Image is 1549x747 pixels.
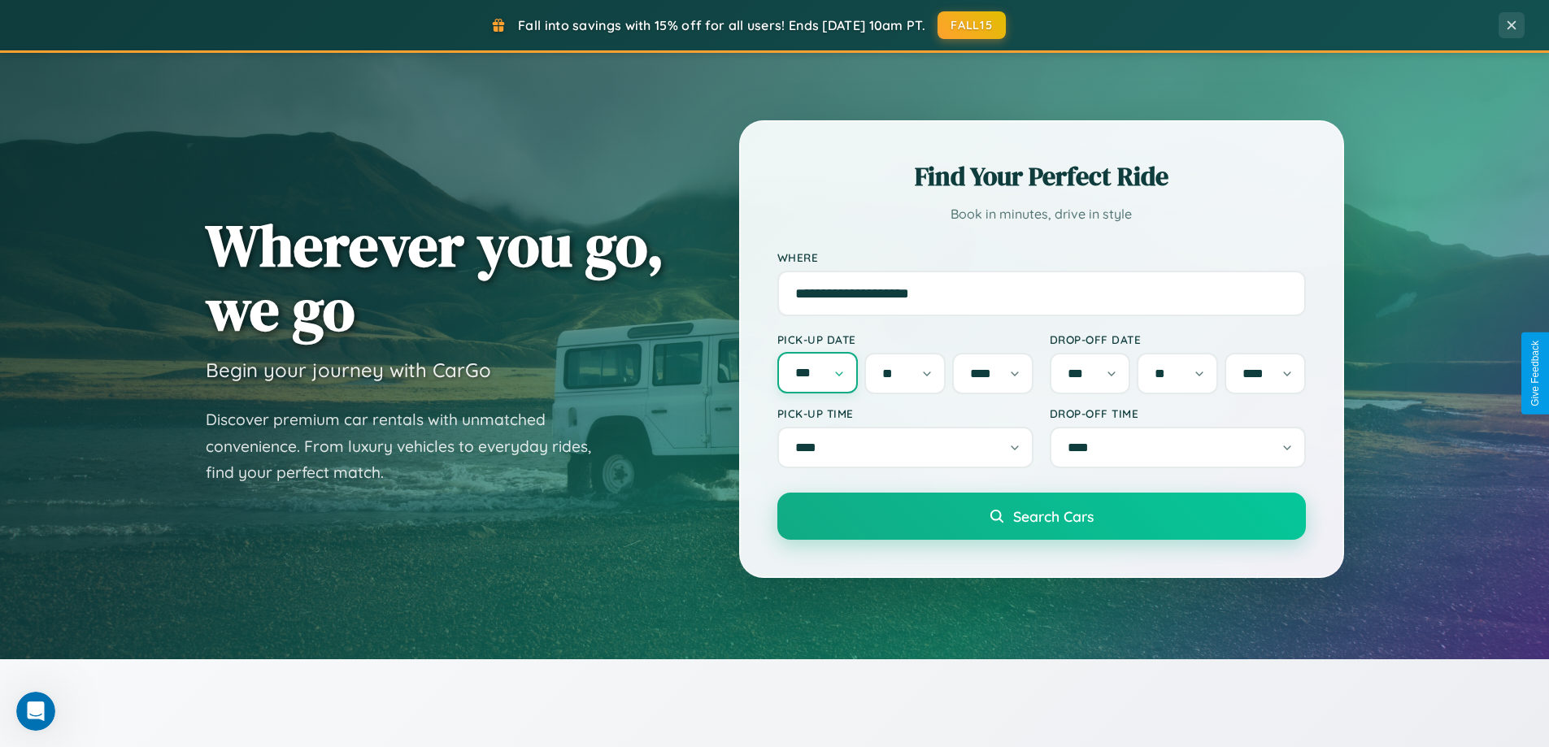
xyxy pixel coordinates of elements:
[1050,332,1306,346] label: Drop-off Date
[777,159,1306,194] h2: Find Your Perfect Ride
[518,17,925,33] span: Fall into savings with 15% off for all users! Ends [DATE] 10am PT.
[1013,507,1094,525] span: Search Cars
[1050,406,1306,420] label: Drop-off Time
[206,213,664,341] h1: Wherever you go, we go
[777,250,1306,264] label: Where
[206,406,612,486] p: Discover premium car rentals with unmatched convenience. From luxury vehicles to everyday rides, ...
[938,11,1006,39] button: FALL15
[777,406,1033,420] label: Pick-up Time
[206,358,491,382] h3: Begin your journey with CarGo
[1529,341,1541,406] div: Give Feedback
[777,202,1306,226] p: Book in minutes, drive in style
[777,493,1306,540] button: Search Cars
[777,332,1033,346] label: Pick-up Date
[16,692,55,731] iframe: Intercom live chat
